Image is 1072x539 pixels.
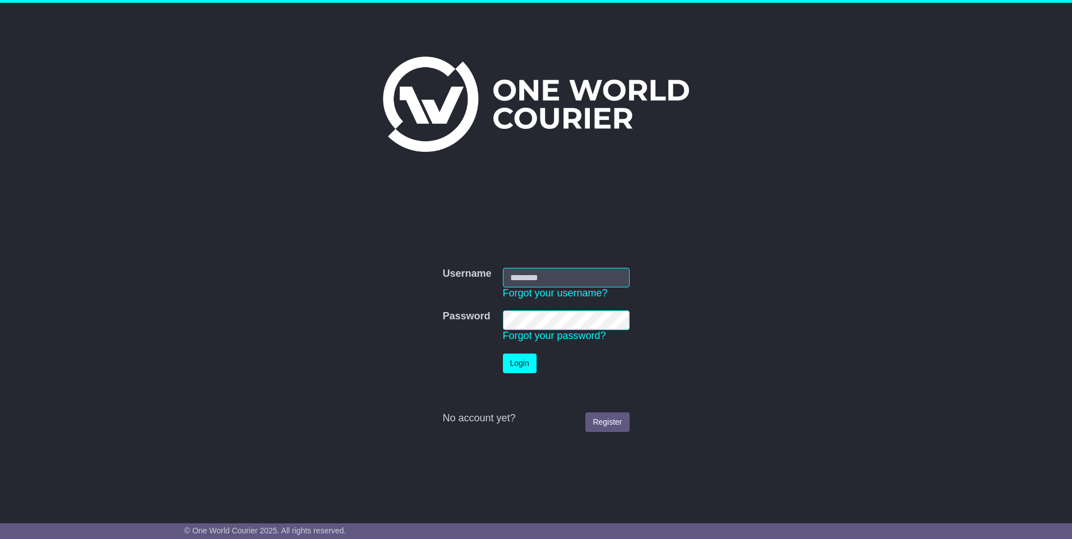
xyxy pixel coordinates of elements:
img: One World [383,57,689,152]
span: © One World Courier 2025. All rights reserved. [184,526,346,535]
label: Username [442,268,491,280]
button: Login [503,354,537,373]
a: Register [585,412,629,432]
a: Forgot your password? [503,330,606,341]
div: No account yet? [442,412,629,425]
a: Forgot your username? [503,287,608,299]
label: Password [442,310,490,323]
